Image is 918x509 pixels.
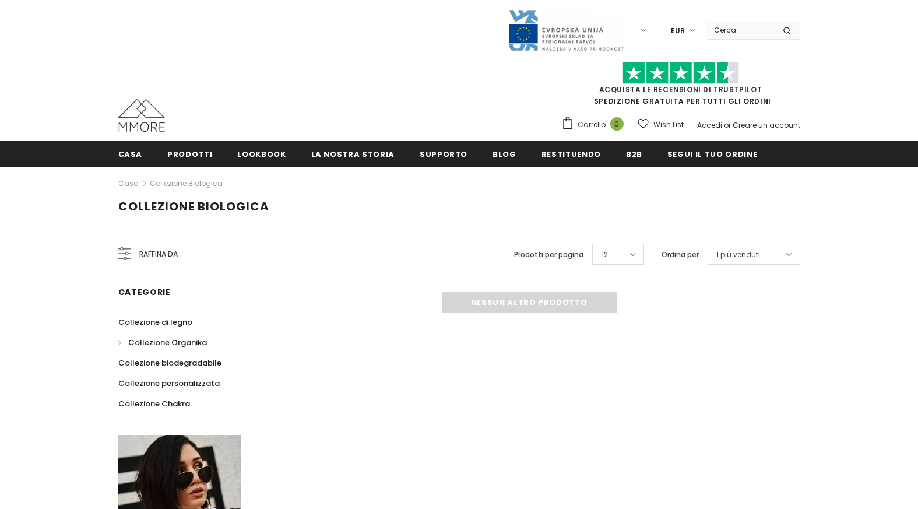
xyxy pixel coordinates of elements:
span: or [724,120,731,130]
span: Wish List [653,119,684,131]
span: Collezione Organika [128,337,207,348]
a: Lookbook [237,141,286,167]
label: Prodotti per pagina [514,249,583,261]
a: Creare un account [733,120,800,130]
span: 12 [602,249,608,261]
span: Categorie [118,286,171,298]
a: Carrello 0 [561,116,629,134]
span: Collezione personalizzata [118,378,220,389]
a: supporto [420,141,467,167]
span: Carrello [578,119,606,131]
img: Javni Razpis [508,9,624,52]
a: Collezione personalizzata [118,373,220,394]
span: Prodotti [167,149,212,160]
span: Blog [493,149,516,160]
a: Blog [493,141,516,167]
span: SPEDIZIONE GRATUITA PER TUTTI GLI ORDINI [561,67,800,106]
a: Collezione di legno [118,312,192,332]
a: Prodotti [167,141,212,167]
a: Collezione Chakra [118,394,190,414]
a: Javni Razpis [508,25,624,35]
span: supporto [420,149,467,160]
a: Accedi [697,120,722,130]
span: Casa [118,149,143,160]
span: I più venduti [717,249,760,261]
label: Ordina per [662,249,699,261]
span: Lookbook [237,149,286,160]
span: Collezione Chakra [118,398,190,409]
span: Segui il tuo ordine [667,149,757,160]
input: Search Site [707,22,774,38]
span: Raffina da [139,248,178,261]
a: Acquista le recensioni di TrustPilot [599,85,762,94]
a: Casa [118,177,139,191]
a: B2B [626,141,642,167]
a: Collezione Organika [118,332,207,353]
span: B2B [626,149,642,160]
span: Collezione biodegradabile [118,357,221,368]
a: Restituendo [541,141,601,167]
span: Collezione di legno [118,317,192,328]
span: EUR [671,25,685,37]
span: Restituendo [541,149,601,160]
span: Collezione biologica [118,198,269,215]
img: Casi MMORE [118,99,165,132]
a: Wish List [638,114,684,135]
span: La nostra storia [311,149,395,160]
a: Casa [118,141,143,167]
span: 0 [610,117,624,131]
img: Fidati di Pilot Stars [622,62,739,85]
a: Collezione biologica [150,178,223,188]
a: La nostra storia [311,141,395,167]
a: Collezione biodegradabile [118,353,221,373]
a: Segui il tuo ordine [667,141,757,167]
